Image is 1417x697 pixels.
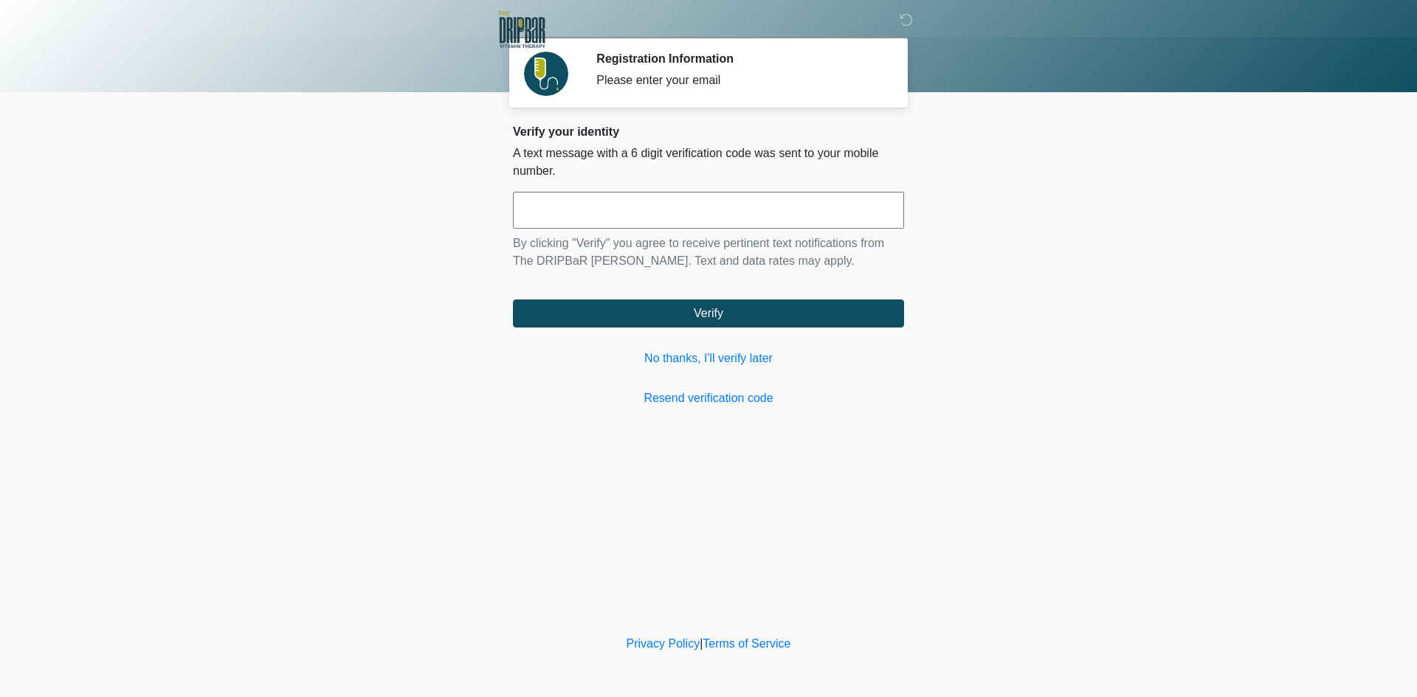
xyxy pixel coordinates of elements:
[513,389,904,407] a: Resend verification code
[513,235,904,270] p: By clicking "Verify" you agree to receive pertinent text notifications from The DRIPBaR [PERSON_N...
[627,637,700,650] a: Privacy Policy
[513,299,904,327] button: Verify
[596,72,882,89] div: Please enter your email
[524,52,568,96] img: Agent Avatar
[498,11,545,48] img: The DRIPBaR Beverly Logo
[700,637,703,650] a: |
[513,350,904,367] a: No thanks, I'll verify later
[703,637,790,650] a: Terms of Service
[513,145,904,180] p: A text message with a 6 digit verification code was sent to your mobile number.
[513,125,904,139] h2: Verify your identity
